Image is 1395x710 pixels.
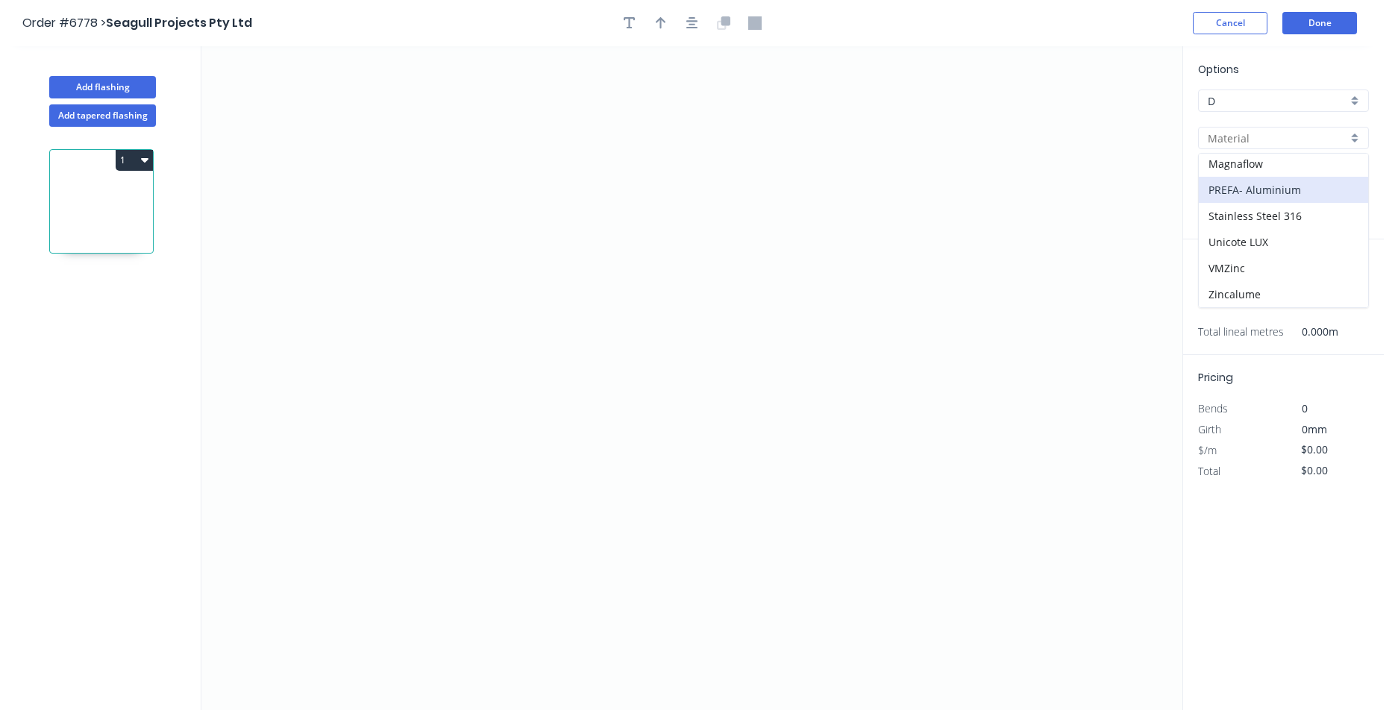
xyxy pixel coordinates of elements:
[1198,422,1221,436] span: Girth
[1302,422,1327,436] span: 0mm
[1198,464,1220,478] span: Total
[1208,131,1347,146] input: Material
[1284,321,1338,342] span: 0.000m
[1199,203,1368,229] div: Stainless Steel 316
[1199,229,1368,255] div: Unicote LUX
[1208,93,1347,109] input: Price level
[1198,401,1228,415] span: Bends
[116,150,153,171] button: 1
[1198,321,1284,342] span: Total lineal metres
[1199,281,1368,307] div: Zincalume
[1198,370,1233,385] span: Pricing
[49,76,156,98] button: Add flashing
[1198,443,1217,457] span: $/m
[1193,12,1267,34] button: Cancel
[1199,255,1368,281] div: VMZinc
[22,14,106,31] span: Order #6778 >
[1282,12,1357,34] button: Done
[201,46,1182,710] svg: 0
[1199,151,1368,177] div: Magnaflow
[49,104,156,127] button: Add tapered flashing
[1199,177,1368,203] div: PREFA- Aluminium
[106,14,252,31] span: Seagull Projects Pty Ltd
[1302,401,1308,415] span: 0
[1198,62,1239,77] span: Options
